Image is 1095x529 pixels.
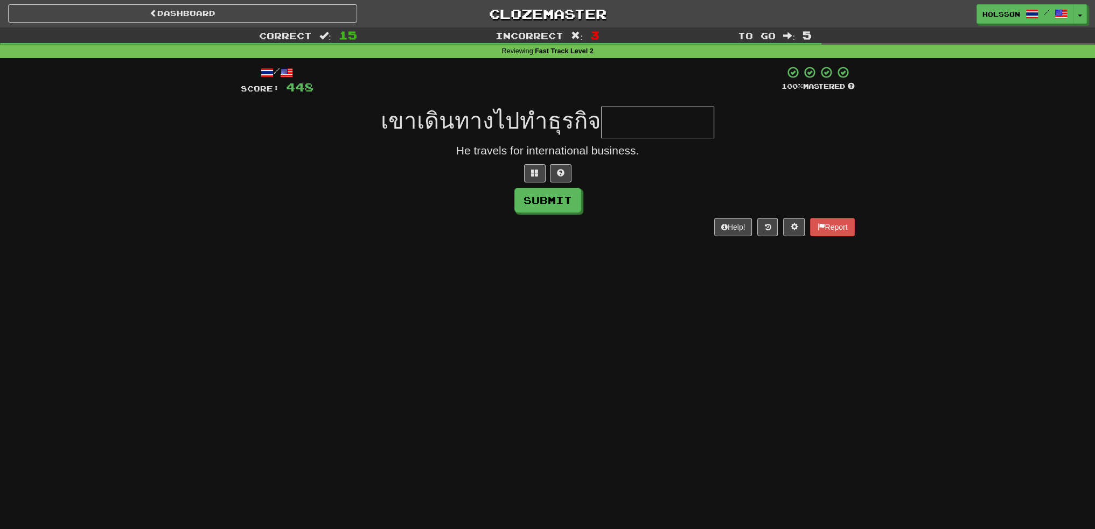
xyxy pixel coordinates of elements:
[8,4,357,23] a: Dashboard
[373,4,722,23] a: Clozemaster
[757,218,778,236] button: Round history (alt+y)
[783,31,795,40] span: :
[241,84,280,93] span: Score:
[241,143,855,159] div: He travels for international business.
[571,31,583,40] span: :
[381,108,601,133] span: เขาเดินทางไปทำธุรกิจ
[241,66,313,79] div: /
[782,82,803,90] span: 100 %
[982,9,1020,19] span: holsson
[535,47,594,55] strong: Fast Track Level 2
[738,30,776,41] span: To go
[714,218,752,236] button: Help!
[590,29,599,41] span: 3
[286,80,313,94] span: 448
[977,4,1073,24] a: holsson /
[496,30,563,41] span: Incorrect
[810,218,854,236] button: Report
[339,29,357,41] span: 15
[782,82,855,91] div: Mastered
[550,164,571,182] button: Single letter hint - you only get 1 per sentence and score half the points! alt+h
[1044,9,1049,16] span: /
[514,188,581,213] button: Submit
[259,30,312,41] span: Correct
[524,164,546,182] button: Switch sentence to multiple choice alt+p
[803,29,812,41] span: 5
[319,31,331,40] span: :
